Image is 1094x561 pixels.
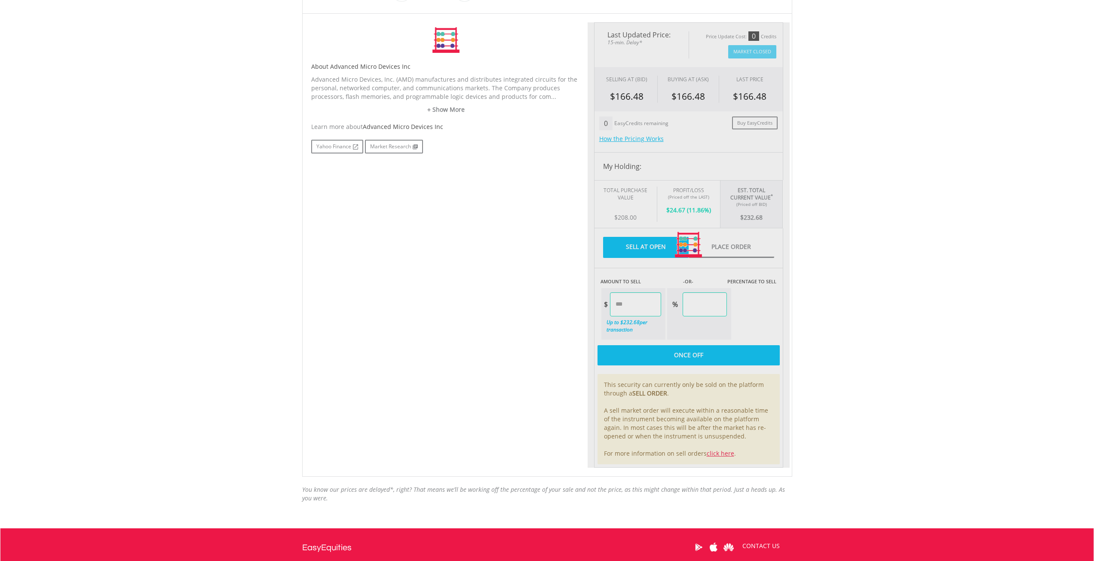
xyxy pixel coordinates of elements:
a: Google Play [691,534,706,561]
a: CONTACT US [736,534,786,558]
a: Yahoo Finance [311,140,363,153]
a: Market Research [365,140,423,153]
a: Apple [706,534,721,561]
div: You know our prices are delayed*, right? That means we’ll be working off the percentage of your s... [302,485,792,503]
a: + Show More [311,105,581,114]
div: Learn more about [311,123,581,131]
a: Huawei [721,534,736,561]
h5: About Advanced Micro Devices Inc [311,62,581,71]
span: Advanced Micro Devices Inc [363,123,443,131]
p: Advanced Micro Devices, Inc. (AMD) manufactures and distributes integrated circuits for the perso... [311,75,581,101]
